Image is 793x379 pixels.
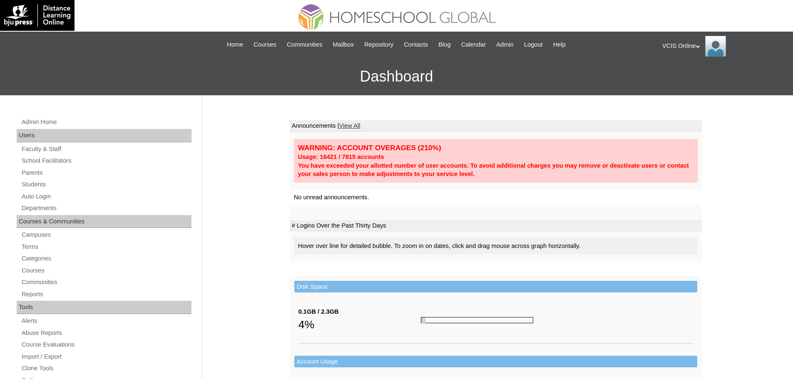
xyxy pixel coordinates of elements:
[21,191,191,202] a: Auto Login
[21,203,191,213] a: Departments
[21,253,191,264] a: Categories
[21,352,191,362] a: Import / Export
[290,220,702,232] td: # Logins Over the Past Thirty Days
[298,154,384,160] strong: Usage: 16421 / 7815 accounts
[492,40,518,50] a: Admin
[21,265,191,276] a: Courses
[21,156,191,166] a: School Facilitators
[298,161,694,178] div: You have exceeded your allotted number of user accounts. To avoid additional charges you may remo...
[21,179,191,190] a: Students
[21,289,191,300] a: Reports
[298,307,421,316] div: 0.1GB / 2.3GB
[333,40,354,50] span: Mailbox
[496,40,514,50] span: Admin
[17,215,191,228] div: Courses & Communities
[294,356,697,368] td: Account Usage
[17,301,191,314] div: Tools
[520,40,547,50] a: Logout
[249,40,281,50] a: Courses
[549,40,570,50] a: Help
[283,40,327,50] a: Communities
[21,328,191,338] a: Abuse Reports
[360,40,398,50] a: Repository
[705,36,726,57] img: VCIS Online Admin
[294,238,698,255] div: Hover over line for detailed bubble. To zoom in on dates, click and drag mouse across graph horiz...
[21,230,191,240] a: Campuses
[364,40,393,50] span: Repository
[4,4,70,27] img: logo-white.png
[553,40,566,50] span: Help
[438,40,450,50] span: Blog
[21,363,191,374] a: Clone Tools
[21,144,191,154] a: Faculty & Staff
[254,40,276,50] span: Courses
[298,316,421,333] div: 4%
[21,168,191,178] a: Parents
[21,242,191,252] a: Terms
[21,117,191,127] a: Admin Home
[298,143,694,153] div: WARNING: ACCOUNT OVERAGES (210%)
[21,316,191,326] a: Alerts
[524,40,543,50] span: Logout
[457,40,490,50] a: Calendar
[461,40,486,50] span: Calendar
[294,281,697,293] td: Disk Space
[21,339,191,350] a: Course Evaluations
[339,122,360,129] a: View All
[4,58,789,95] h3: Dashboard
[223,40,247,50] a: Home
[287,40,323,50] span: Communities
[400,40,432,50] a: Contacts
[290,120,702,132] td: Announcements |
[329,40,358,50] a: Mailbox
[290,190,702,205] td: No unread announcements.
[227,40,243,50] span: Home
[404,40,428,50] span: Contacts
[662,36,785,57] div: VCIS Online
[21,277,191,287] a: Communities
[434,40,455,50] a: Blog
[17,129,191,142] div: Users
